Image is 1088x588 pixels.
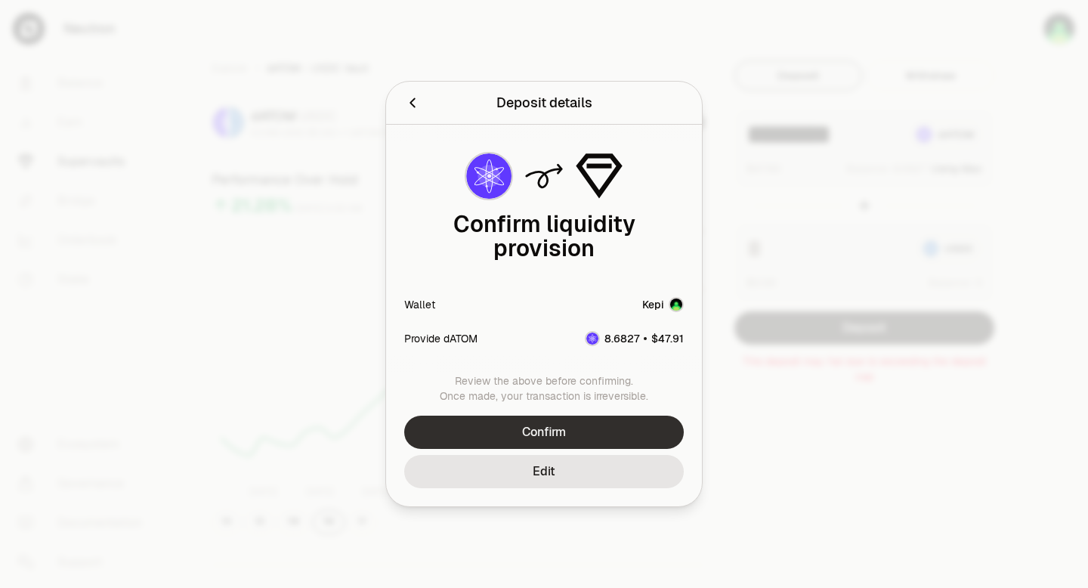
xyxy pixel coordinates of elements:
img: Account Image [670,299,682,311]
div: Wallet [404,297,435,312]
div: Review the above before confirming. Once made, your transaction is irreversible. [404,373,684,404]
div: Confirm liquidity provision [404,212,684,261]
div: Kepi [642,297,664,312]
img: dATOM Logo [466,153,512,199]
button: Confirm [404,416,684,449]
button: Edit [404,455,684,488]
button: Back [404,92,421,113]
img: dATOM Logo [586,333,598,345]
div: Deposit details [496,92,592,113]
button: KepiAccount Image [642,297,684,312]
div: Provide dATOM [404,331,478,346]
